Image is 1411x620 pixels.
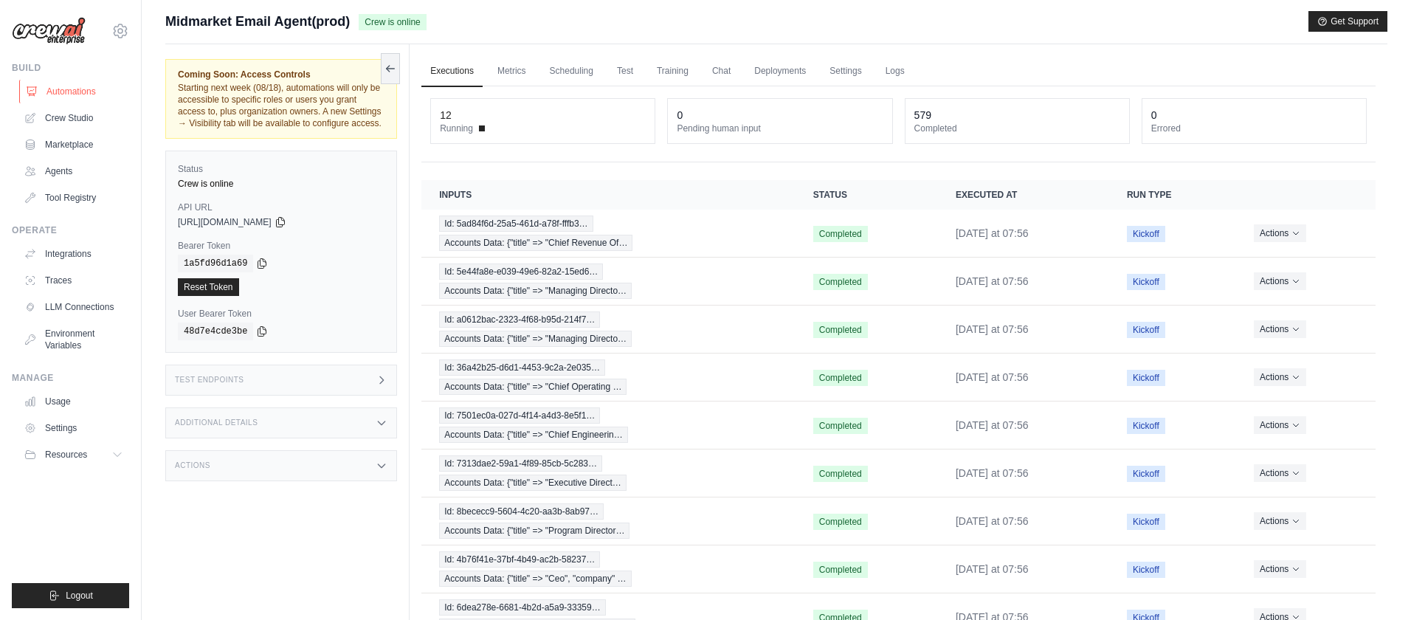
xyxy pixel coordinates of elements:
[439,503,604,520] span: Id: 8bececc9-5604-4c20-aa3b-8ab97…
[439,503,778,539] a: View execution details for Id
[175,376,244,385] h3: Test Endpoints
[813,514,868,530] span: Completed
[45,449,87,461] span: Resources
[956,467,1029,479] time: August 8, 2025 at 07:56 PDT
[178,323,253,340] code: 48d7e4cde3be
[12,17,86,45] img: Logo
[813,322,868,338] span: Completed
[439,523,629,539] span: Accounts Data: {"title" => "Program Director…
[439,571,631,587] span: Accounts Data: {"title" => "Ceo", "company" …
[821,56,870,87] a: Settings
[956,371,1029,383] time: August 8, 2025 at 07:56 PDT
[178,178,384,190] div: Crew is online
[12,372,129,384] div: Manage
[178,69,384,80] span: Coming Soon: Access Controls
[541,56,602,87] a: Scheduling
[439,359,778,395] a: View execution details for Id
[18,159,129,183] a: Agents
[1254,512,1306,530] button: Actions for execution
[178,240,384,252] label: Bearer Token
[18,186,129,210] a: Tool Registry
[439,455,778,491] a: View execution details for Id
[439,216,778,251] a: View execution details for Id
[489,56,535,87] a: Metrics
[178,278,239,296] a: Reset Token
[19,80,131,103] a: Automations
[1127,226,1165,242] span: Kickoff
[796,180,938,210] th: Status
[66,590,93,602] span: Logout
[956,419,1029,431] time: August 8, 2025 at 07:56 PDT
[440,108,452,123] div: 12
[813,466,868,482] span: Completed
[178,201,384,213] label: API URL
[938,180,1109,210] th: Executed at
[12,224,129,236] div: Operate
[813,370,868,386] span: Completed
[648,56,697,87] a: Training
[165,11,350,32] span: Midmarket Email Agent(prod)
[1127,274,1165,290] span: Kickoff
[877,56,914,87] a: Logs
[18,295,129,319] a: LLM Connections
[1308,11,1387,32] button: Get Support
[175,461,210,470] h3: Actions
[1337,549,1411,620] iframe: Chat Widget
[18,443,129,466] button: Resources
[178,255,253,272] code: 1a5fd96d1a69
[439,235,632,251] span: Accounts Data: {"title" => "Chief Revenue Of…
[359,14,426,30] span: Crew is online
[439,551,778,587] a: View execution details for Id
[18,322,129,357] a: Environment Variables
[813,562,868,578] span: Completed
[677,108,683,123] div: 0
[1127,370,1165,386] span: Kickoff
[914,123,1120,134] dt: Completed
[914,108,931,123] div: 579
[439,331,632,347] span: Accounts Data: {"title" => "Managing Directo…
[956,563,1029,575] time: August 8, 2025 at 07:56 PDT
[439,455,602,472] span: Id: 7313dae2-59a1-4f89-85cb-5c283…
[703,56,739,87] a: Chat
[956,323,1029,335] time: August 8, 2025 at 07:56 PDT
[18,416,129,440] a: Settings
[745,56,815,87] a: Deployments
[178,83,382,128] span: Starting next week (08/18), automations will only be accessible to specific roles or users you gr...
[1127,514,1165,530] span: Kickoff
[813,418,868,434] span: Completed
[439,379,627,395] span: Accounts Data: {"title" => "Chief Operating …
[18,133,129,156] a: Marketplace
[12,62,129,74] div: Build
[439,407,778,443] a: View execution details for Id
[18,242,129,266] a: Integrations
[813,226,868,242] span: Completed
[439,407,600,424] span: Id: 7501ec0a-027d-4f14-a4d3-8e5f1…
[1254,560,1306,578] button: Actions for execution
[421,56,483,87] a: Executions
[12,583,129,608] button: Logout
[178,163,384,175] label: Status
[1254,272,1306,290] button: Actions for execution
[677,123,883,134] dt: Pending human input
[18,269,129,292] a: Traces
[1151,123,1357,134] dt: Errored
[175,418,258,427] h3: Additional Details
[1127,466,1165,482] span: Kickoff
[18,106,129,130] a: Crew Studio
[439,599,606,616] span: Id: 6dea278e-6681-4b2d-a5a9-33359…
[439,216,593,232] span: Id: 5ad84f6d-25a5-461d-a78f-fffb3…
[956,515,1029,527] time: August 8, 2025 at 07:56 PDT
[178,216,272,228] span: [URL][DOMAIN_NAME]
[421,180,796,210] th: Inputs
[1254,368,1306,386] button: Actions for execution
[439,359,605,376] span: Id: 36a42b25-d6d1-4453-9c2a-2e035…
[18,390,129,413] a: Usage
[1127,418,1165,434] span: Kickoff
[956,275,1029,287] time: August 8, 2025 at 07:56 PDT
[439,263,603,280] span: Id: 5e44fa8e-e039-49e6-82a2-15ed6…
[439,551,600,568] span: Id: 4b76f41e-37bf-4b49-ac2b-58237…
[1127,562,1165,578] span: Kickoff
[1151,108,1157,123] div: 0
[439,263,778,299] a: View execution details for Id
